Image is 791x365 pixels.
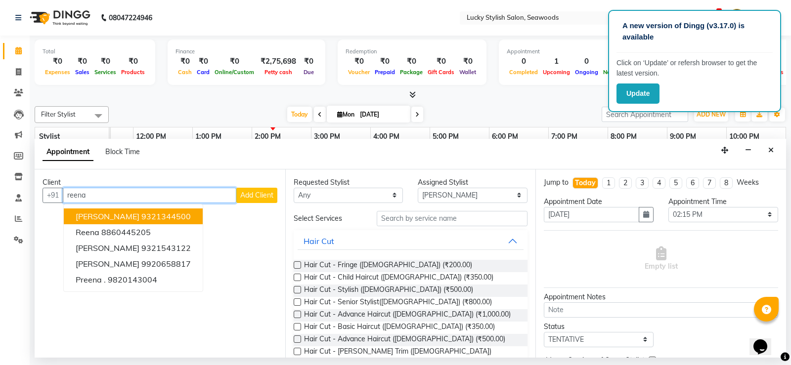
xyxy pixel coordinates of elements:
[287,107,312,122] span: Today
[601,69,629,76] span: No show
[645,246,678,272] span: Empty list
[43,56,73,67] div: ₹0
[236,188,277,203] button: Add Client
[300,56,317,67] div: ₹0
[304,284,473,297] span: Hair Cut - Stylish ([DEMOGRAPHIC_DATA]) (₹500.00)
[194,56,212,67] div: ₹0
[92,56,119,67] div: ₹0
[572,69,601,76] span: Ongoing
[304,260,472,272] span: Hair Cut - Fringe ([DEMOGRAPHIC_DATA]) (₹200.00)
[252,129,283,144] a: 2:00 PM
[335,111,357,118] span: Mon
[716,8,722,15] span: 2
[425,69,457,76] span: Gift Cards
[311,129,343,144] a: 3:00 PM
[457,56,479,67] div: ₹0
[304,334,505,346] span: Hair Cut - Advance Haircut ([DEMOGRAPHIC_DATA]) (₹500.00)
[430,129,461,144] a: 5:00 PM
[346,56,372,67] div: ₹0
[507,69,540,76] span: Completed
[346,47,479,56] div: Redemption
[76,275,106,284] span: Preena .
[371,129,402,144] a: 4:00 PM
[257,56,300,67] div: ₹2,75,698
[694,108,728,122] button: ADD NEW
[377,211,528,226] input: Search by service name
[212,69,257,76] span: Online/Custom
[728,9,746,26] img: Admin
[540,69,572,76] span: Upcoming
[667,129,699,144] a: 9:00 PM
[212,56,257,67] div: ₹0
[507,56,540,67] div: 0
[108,275,157,284] ngb-highlight: 9820143004
[575,178,596,188] div: Today
[572,56,601,67] div: 0
[240,191,273,200] span: Add Client
[119,69,147,76] span: Products
[372,56,397,67] div: ₹0
[304,235,334,247] div: Hair Cut
[622,20,767,42] p: A new version of Dingg (v3.17.0) is available
[544,177,569,188] div: Jump to
[457,69,479,76] span: Wallet
[304,322,495,334] span: Hair Cut - Basic Haircut ([DEMOGRAPHIC_DATA]) (₹350.00)
[41,110,76,118] span: Filter Stylist
[544,207,639,222] input: yyyy-mm-dd
[176,56,194,67] div: ₹0
[76,243,139,253] span: [PERSON_NAME]
[346,69,372,76] span: Voucher
[298,232,524,250] button: Hair Cut
[43,47,147,56] div: Total
[669,177,682,189] li: 5
[141,243,191,253] ngb-highlight: 9321543122
[109,4,152,32] b: 08047224946
[76,211,139,221] span: [PERSON_NAME]
[616,83,659,104] button: Update
[73,69,92,76] span: Sales
[43,143,93,161] span: Appointment
[294,177,403,188] div: Requested Stylist
[425,56,457,67] div: ₹0
[304,297,492,309] span: Hair Cut - Senior Stylist([DEMOGRAPHIC_DATA]) (₹800.00)
[25,4,93,32] img: logo
[43,69,73,76] span: Expenses
[304,272,493,284] span: Hair Cut - Child Haircut ([DEMOGRAPHIC_DATA]) (₹350.00)
[764,143,778,158] button: Close
[616,58,773,79] p: Click on ‘Update’ or refersh browser to get the latest version.
[76,259,139,269] span: [PERSON_NAME]
[193,129,224,144] a: 1:00 PM
[63,188,236,203] input: Search by Name/Mobile/Email/Code
[357,107,406,122] input: 2025-09-01
[286,213,369,224] div: Select Services
[686,177,699,189] li: 6
[43,188,63,203] button: +91
[43,177,277,188] div: Client
[619,177,632,189] li: 2
[697,111,726,118] span: ADD NEW
[372,69,397,76] span: Prepaid
[39,132,60,141] span: Stylist
[703,177,716,189] li: 7
[418,177,527,188] div: Assigned Stylist
[304,309,511,322] span: Hair Cut - Advance Haircut ([DEMOGRAPHIC_DATA]) (₹1,000.00)
[507,47,629,56] div: Appointment
[727,129,762,144] a: 10:00 PM
[105,147,140,156] span: Block Time
[636,177,649,189] li: 3
[668,197,778,207] div: Appointment Time
[544,292,778,302] div: Appointment Notes
[141,211,191,221] ngb-highlight: 9321344500
[92,69,119,76] span: Services
[176,69,194,76] span: Cash
[720,177,733,189] li: 8
[119,56,147,67] div: ₹0
[141,259,191,269] ngb-highlight: 9920658817
[608,129,639,144] a: 8:00 PM
[601,56,629,67] div: 0
[489,129,521,144] a: 6:00 PM
[549,129,580,144] a: 7:00 PM
[653,177,665,189] li: 4
[737,177,759,188] div: Weeks
[176,47,317,56] div: Finance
